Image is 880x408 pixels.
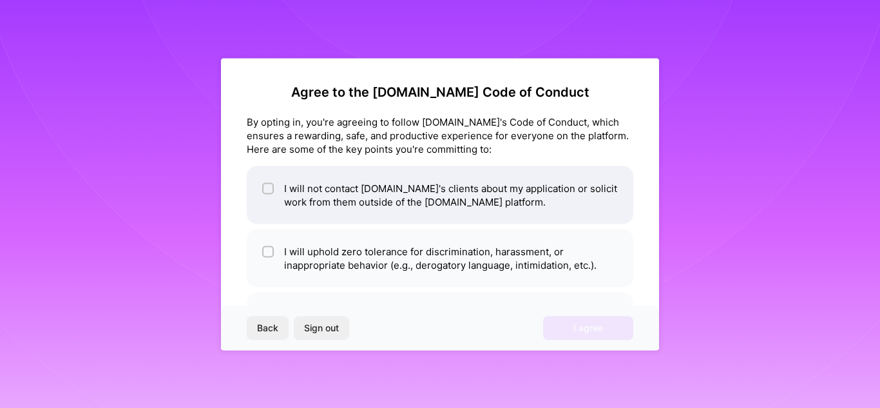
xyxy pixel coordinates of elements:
span: Back [257,322,278,335]
li: I will declare my actual, physical location on my profile. [247,292,633,336]
button: Back [247,316,289,340]
div: By opting in, you're agreeing to follow [DOMAIN_NAME]'s Code of Conduct, which ensures a rewardin... [247,115,633,155]
li: I will uphold zero tolerance for discrimination, harassment, or inappropriate behavior (e.g., der... [247,229,633,287]
li: I will not contact [DOMAIN_NAME]'s clients about my application or solicit work from them outside... [247,166,633,224]
button: Sign out [294,316,349,340]
h2: Agree to the [DOMAIN_NAME] Code of Conduct [247,84,633,99]
span: Sign out [304,322,339,335]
